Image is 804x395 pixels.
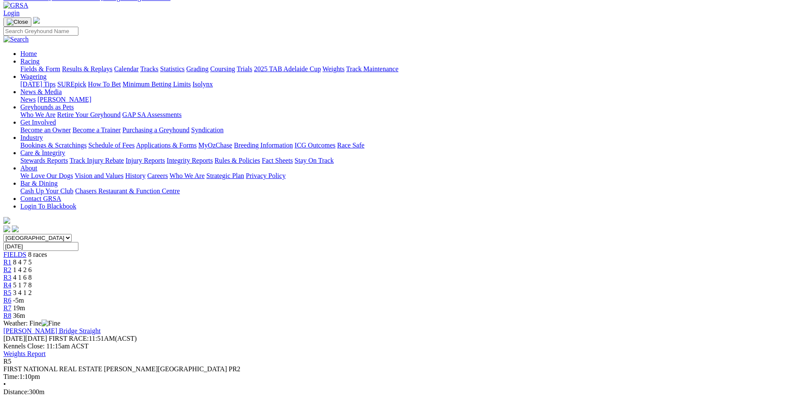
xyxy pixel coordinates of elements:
[20,111,56,118] a: Who We Are
[20,157,68,164] a: Stewards Reports
[3,342,801,350] div: Kennels Close: 11:15am ACST
[346,65,398,72] a: Track Maintenance
[170,172,205,179] a: Who We Are
[167,157,213,164] a: Integrity Reports
[3,365,801,373] div: FIRST NATIONAL REAL ESTATE [PERSON_NAME][GEOGRAPHIC_DATA] PR2
[57,81,86,88] a: SUREpick
[28,251,47,258] span: 8 races
[210,65,235,72] a: Coursing
[236,65,252,72] a: Trials
[122,126,189,134] a: Purchasing a Greyhound
[20,111,801,119] div: Greyhounds as Pets
[3,17,31,27] button: Toggle navigation
[13,297,24,304] span: -5m
[57,111,121,118] a: Retire Your Greyhound
[20,81,56,88] a: [DATE] Tips
[3,217,10,224] img: logo-grsa-white.png
[125,157,165,164] a: Injury Reports
[20,203,76,210] a: Login To Blackbook
[246,172,286,179] a: Privacy Policy
[206,172,244,179] a: Strategic Plan
[13,289,32,296] span: 3 4 1 2
[140,65,159,72] a: Tracks
[125,172,145,179] a: History
[20,126,71,134] a: Become an Owner
[3,350,46,357] a: Weights Report
[136,142,197,149] a: Applications & Forms
[3,373,19,380] span: Time:
[42,320,60,327] img: Fine
[3,242,78,251] input: Select date
[88,142,134,149] a: Schedule of Fees
[20,126,801,134] div: Get Involved
[3,312,11,319] a: R8
[20,103,74,111] a: Greyhounds as Pets
[3,373,801,381] div: 1:10pm
[3,259,11,266] a: R1
[20,187,801,195] div: Bar & Dining
[3,335,47,342] span: [DATE]
[20,157,801,164] div: Care & Integrity
[214,157,260,164] a: Rules & Policies
[20,73,47,80] a: Wagering
[88,81,121,88] a: How To Bet
[13,304,25,312] span: 19m
[20,96,801,103] div: News & Media
[3,320,60,327] span: Weather: Fine
[262,157,293,164] a: Fact Sheets
[3,27,78,36] input: Search
[20,172,801,180] div: About
[3,251,26,258] a: FIELDS
[3,274,11,281] a: R3
[147,172,168,179] a: Careers
[198,142,232,149] a: MyOzChase
[13,281,32,289] span: 5 1 7 8
[62,65,112,72] a: Results & Replays
[20,134,43,141] a: Industry
[20,65,60,72] a: Fields & Form
[186,65,209,72] a: Grading
[3,281,11,289] a: R4
[337,142,364,149] a: Race Safe
[3,289,11,296] span: R5
[20,172,73,179] a: We Love Our Dogs
[20,164,37,172] a: About
[20,195,61,202] a: Contact GRSA
[49,335,137,342] span: 11:51AM(ACST)
[3,358,11,365] span: R5
[20,142,801,149] div: Industry
[122,81,191,88] a: Minimum Betting Limits
[33,17,40,24] img: logo-grsa-white.png
[3,304,11,312] a: R7
[295,142,335,149] a: ICG Outcomes
[122,111,182,118] a: GAP SA Assessments
[75,187,180,195] a: Chasers Restaurant & Function Centre
[13,312,25,319] span: 36m
[20,96,36,103] a: News
[20,50,37,57] a: Home
[70,157,124,164] a: Track Injury Rebate
[13,274,32,281] span: 4 1 6 8
[3,327,100,334] a: [PERSON_NAME] Bridge Straight
[20,81,801,88] div: Wagering
[192,81,213,88] a: Isolynx
[234,142,293,149] a: Breeding Information
[20,142,86,149] a: Bookings & Scratchings
[160,65,185,72] a: Statistics
[191,126,223,134] a: Syndication
[114,65,139,72] a: Calendar
[323,65,345,72] a: Weights
[20,187,73,195] a: Cash Up Your Club
[3,297,11,304] a: R6
[20,180,58,187] a: Bar & Dining
[3,266,11,273] a: R2
[3,2,28,9] img: GRSA
[37,96,91,103] a: [PERSON_NAME]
